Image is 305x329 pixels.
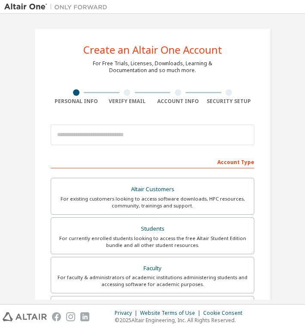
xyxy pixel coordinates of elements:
[66,312,75,321] img: instagram.svg
[203,310,247,317] div: Cookie Consent
[52,312,61,321] img: facebook.svg
[51,98,102,105] div: Personal Info
[3,312,47,321] img: altair_logo.svg
[152,98,204,105] div: Account Info
[56,183,249,195] div: Altair Customers
[140,310,203,317] div: Website Terms of Use
[56,262,249,274] div: Faculty
[56,195,249,209] div: For existing customers looking to access software downloads, HPC resources, community, trainings ...
[93,60,212,74] div: For Free Trials, Licenses, Downloads, Learning & Documentation and so much more.
[56,274,249,288] div: For faculty & administrators of academic institutions administering students and accessing softwa...
[80,312,89,321] img: linkedin.svg
[56,235,249,249] div: For currently enrolled students looking to access the free Altair Student Edition bundle and all ...
[4,3,112,11] img: Altair One
[115,310,140,317] div: Privacy
[204,98,255,105] div: Security Setup
[51,155,254,168] div: Account Type
[115,317,247,324] p: © 2025 Altair Engineering, Inc. All Rights Reserved.
[56,223,249,235] div: Students
[83,45,222,55] div: Create an Altair One Account
[102,98,153,105] div: Verify Email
